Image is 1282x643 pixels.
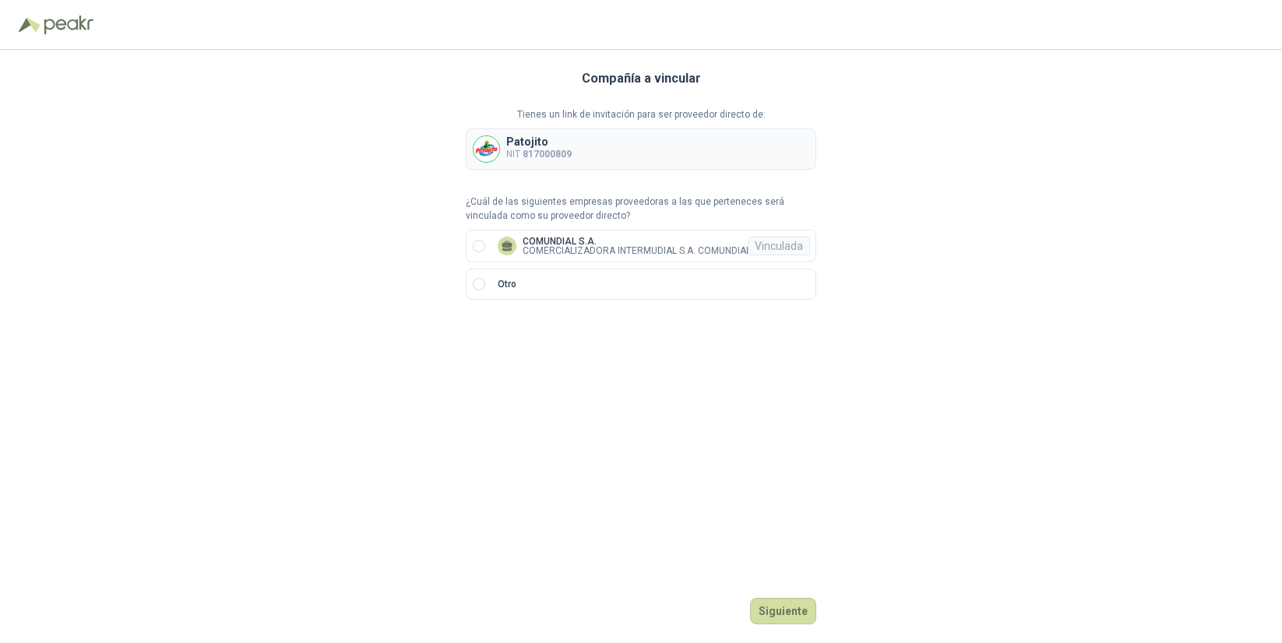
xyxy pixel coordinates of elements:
[523,149,572,160] b: 817000809
[19,17,41,33] img: Logo
[506,147,572,162] p: NIT
[466,107,816,122] p: Tienes un link de invitación para ser proveedor directo de:
[44,16,93,34] img: Peakr
[750,598,816,624] button: Siguiente
[523,246,751,255] p: COMERCIALIZADORA INTERMUDIAL S.A. COMUNDIAL
[466,195,816,224] p: ¿Cuál de las siguientes empresas proveedoras a las que perteneces será vinculada como su proveedo...
[523,237,751,246] p: COMUNDIAL S.A.
[506,136,572,147] p: Patojito
[748,237,810,255] div: Vinculada
[474,136,499,162] img: Company Logo
[498,277,516,292] p: Otro
[582,69,701,89] h3: Compañía a vincular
